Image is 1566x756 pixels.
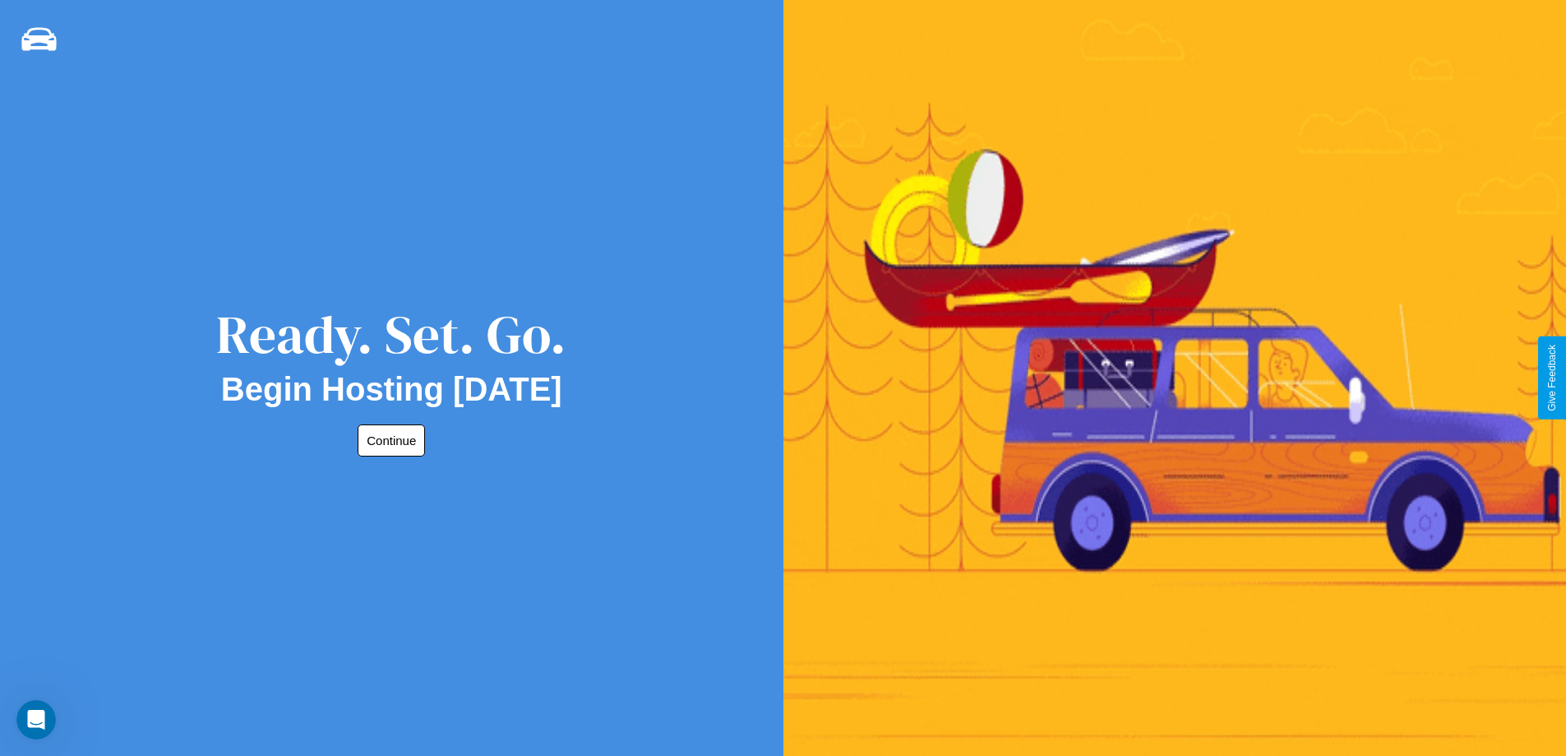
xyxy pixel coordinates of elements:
[216,298,566,371] div: Ready. Set. Go.
[1546,345,1558,411] div: Give Feedback
[221,371,562,408] h2: Begin Hosting [DATE]
[358,424,425,457] button: Continue
[16,700,56,740] iframe: Intercom live chat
